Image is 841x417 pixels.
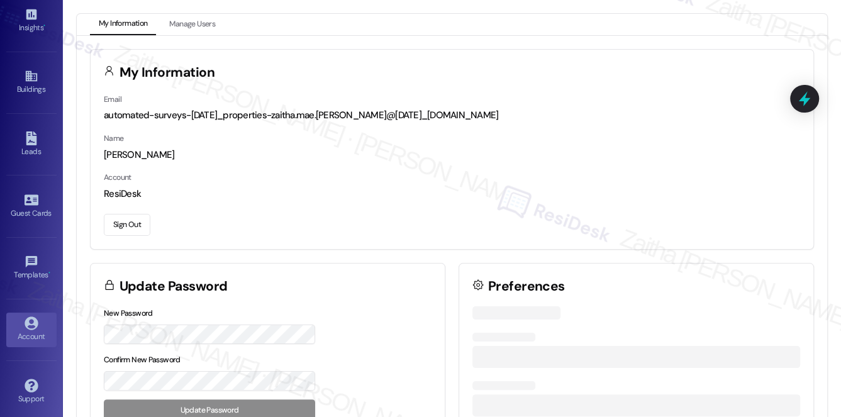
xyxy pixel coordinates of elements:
h3: Update Password [120,280,228,293]
label: Confirm New Password [104,355,181,365]
button: Sign Out [104,214,150,236]
h3: My Information [120,66,215,79]
a: Account [6,313,57,347]
div: [PERSON_NAME] [104,148,800,162]
button: My Information [90,14,156,35]
a: Templates • [6,251,57,285]
span: • [48,269,50,277]
button: Manage Users [160,14,224,35]
label: Name [104,133,124,143]
a: Buildings [6,65,57,99]
label: Email [104,94,121,104]
div: automated-surveys-[DATE]_properties-zaitha.mae.[PERSON_NAME]@[DATE]_[DOMAIN_NAME] [104,109,800,122]
a: Support [6,375,57,409]
span: • [43,21,45,30]
label: New Password [104,308,153,318]
div: ResiDesk [104,187,800,201]
a: Guest Cards [6,189,57,223]
a: Insights • [6,4,57,38]
h3: Preferences [488,280,565,293]
a: Leads [6,128,57,162]
label: Account [104,172,131,182]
